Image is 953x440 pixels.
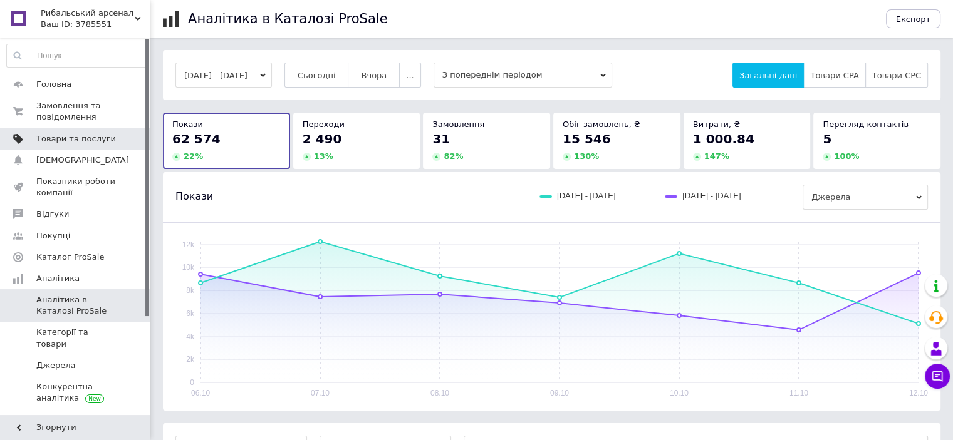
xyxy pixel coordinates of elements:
span: 130 % [574,151,599,161]
text: 8k [186,286,195,295]
text: 6k [186,309,195,318]
span: Витрати, ₴ [693,120,741,129]
span: 15 546 [563,131,611,146]
span: Покази [175,190,213,203]
span: 2 490 [303,131,342,146]
span: Переходи [303,120,345,129]
span: Обіг замовлень, ₴ [563,120,640,129]
span: Покази [172,120,203,129]
button: Сьогодні [284,63,349,88]
span: Категорії та товари [36,327,116,349]
button: [DATE] - [DATE] [175,63,272,88]
text: 10k [182,263,195,272]
span: Показники роботи компанії [36,176,116,198]
span: Замовлення [432,120,484,129]
span: 1 000.84 [693,131,754,146]
span: 147 % [704,151,729,161]
span: З попереднім періодом [434,63,612,88]
span: Рибальський арсенал [41,8,135,19]
span: Відгуки [36,208,69,220]
text: 09.10 [550,389,569,397]
button: Товари CPC [865,63,928,88]
span: Аналітика [36,273,80,284]
button: Вчора [348,63,400,88]
text: 06.10 [191,389,210,397]
span: 22 % [184,151,203,161]
text: 12.10 [909,389,928,397]
span: Загальні дані [739,71,797,80]
button: Товари CPA [803,63,865,88]
input: Пошук [7,44,147,67]
span: 82 % [444,151,463,161]
span: 31 [432,131,450,146]
span: 100 % [834,151,859,161]
text: 11.10 [789,389,808,397]
span: 5 [823,131,831,146]
div: Ваш ID: 3785551 [41,19,150,30]
span: Товари CPC [872,71,921,80]
span: Товари CPA [810,71,858,80]
span: Товари та послуги [36,133,116,145]
span: Аналітика в Каталозі ProSale [36,294,116,317]
span: Джерела [803,185,928,210]
h1: Аналітика в Каталозі ProSale [188,11,387,26]
span: Експорт [896,14,931,24]
span: Замовлення та повідомлення [36,100,116,123]
span: Конкурентна аналітика [36,381,116,404]
text: 12k [182,240,195,249]
span: Джерела [36,360,75,371]
text: 10.10 [670,389,689,397]
text: 2k [186,355,195,364]
text: 0 [190,378,194,387]
span: Перегляд контактів [823,120,909,129]
span: Вчора [361,71,387,80]
button: Експорт [886,9,941,28]
text: 4k [186,332,195,341]
button: ... [399,63,420,88]
text: 07.10 [311,389,330,397]
span: 13 % [314,151,333,161]
span: 62 574 [172,131,221,146]
span: Покупці [36,230,70,242]
span: ... [406,71,414,80]
button: Загальні дані [732,63,804,88]
text: 08.10 [430,389,449,397]
span: Головна [36,79,71,90]
span: Сьогодні [298,71,336,80]
span: Інструменти веб-аналітики [36,414,116,436]
button: Чат з покупцем [925,364,950,389]
span: [DEMOGRAPHIC_DATA] [36,155,129,166]
span: Каталог ProSale [36,252,104,263]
